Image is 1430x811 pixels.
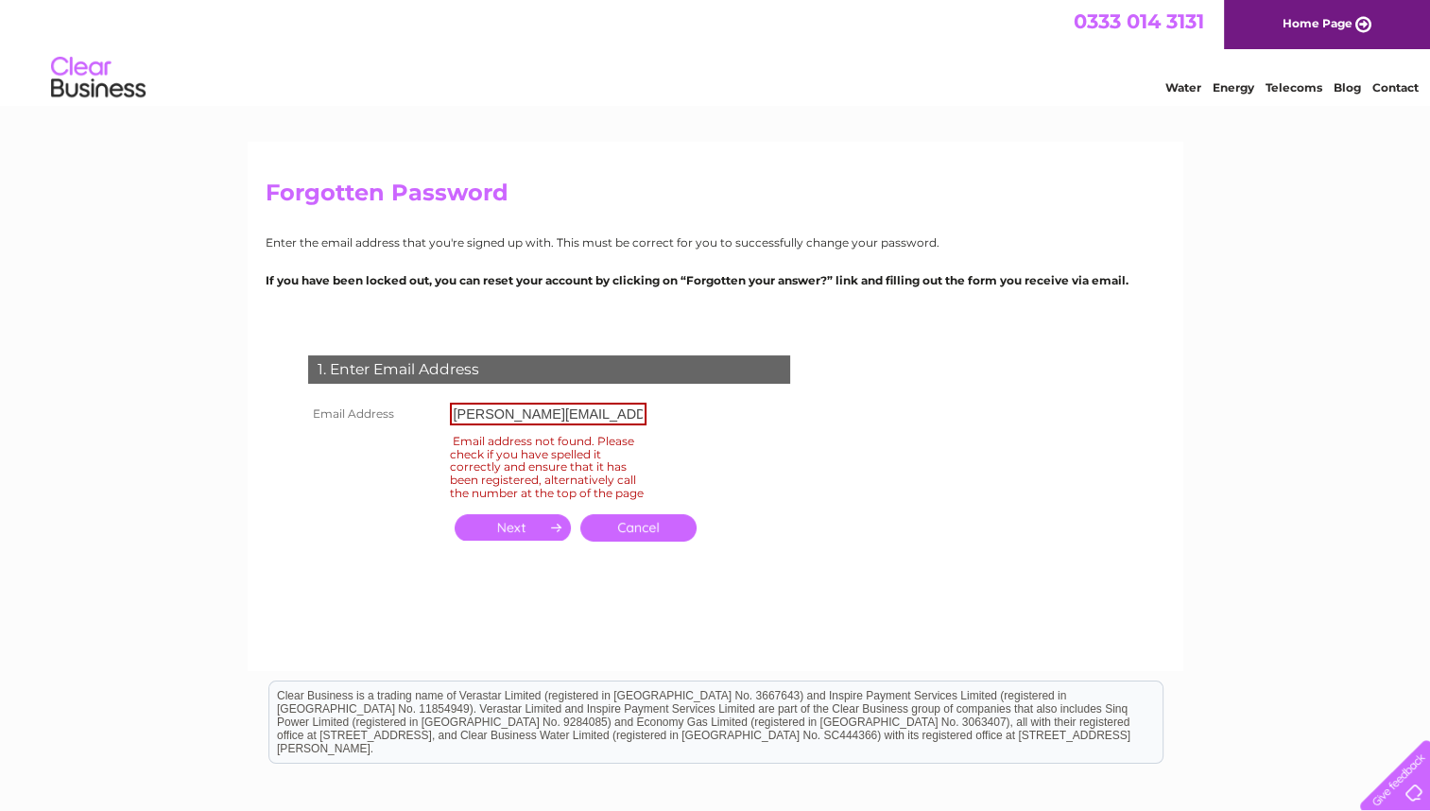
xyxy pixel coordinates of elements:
[1372,80,1419,95] a: Contact
[450,431,646,503] div: Email address not found. Please check if you have spelled it correctly and ensure that it has bee...
[50,49,146,107] img: logo.png
[266,233,1165,251] p: Enter the email address that you're signed up with. This must be correct for you to successfully ...
[266,180,1165,216] h2: Forgotten Password
[1266,80,1322,95] a: Telecoms
[269,10,1163,92] div: Clear Business is a trading name of Verastar Limited (registered in [GEOGRAPHIC_DATA] No. 3667643...
[580,514,697,542] a: Cancel
[308,355,790,384] div: 1. Enter Email Address
[303,398,445,430] th: Email Address
[1213,80,1254,95] a: Energy
[266,271,1165,289] p: If you have been locked out, you can reset your account by clicking on “Forgotten your answer?” l...
[1074,9,1204,33] a: 0333 014 3131
[1165,80,1201,95] a: Water
[1334,80,1361,95] a: Blog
